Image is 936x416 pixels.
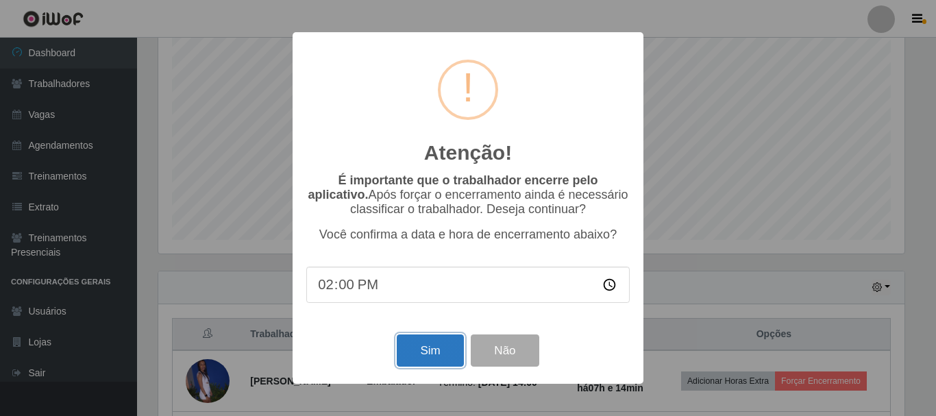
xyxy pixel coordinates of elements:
p: Após forçar o encerramento ainda é necessário classificar o trabalhador. Deseja continuar? [306,173,630,217]
p: Você confirma a data e hora de encerramento abaixo? [306,228,630,242]
b: É importante que o trabalhador encerre pelo aplicativo. [308,173,598,201]
h2: Atenção! [424,140,512,165]
button: Não [471,334,539,367]
button: Sim [397,334,463,367]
